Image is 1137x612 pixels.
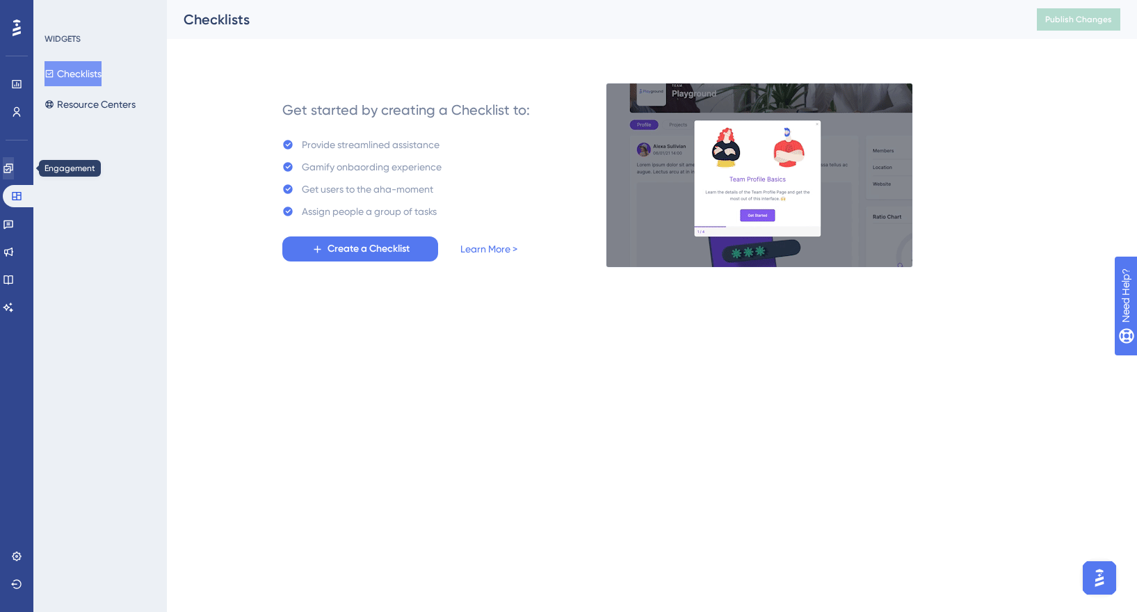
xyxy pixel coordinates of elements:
button: Checklists [45,61,102,86]
div: Get users to the aha-moment [302,181,433,198]
span: Publish Changes [1045,14,1112,25]
button: Resource Centers [45,92,136,117]
button: Create a Checklist [282,236,438,261]
div: Provide streamlined assistance [302,136,440,153]
img: e28e67207451d1beac2d0b01ddd05b56.gif [606,83,913,268]
a: Learn More > [460,241,517,257]
div: Get started by creating a Checklist to: [282,100,530,120]
span: Create a Checklist [328,241,410,257]
div: Gamify onbaording experience [302,159,442,175]
div: Checklists [184,10,1002,29]
div: WIDGETS [45,33,81,45]
div: Assign people a group of tasks [302,203,437,220]
iframe: UserGuiding AI Assistant Launcher [1079,557,1120,599]
span: Need Help? [33,3,87,20]
button: Publish Changes [1037,8,1120,31]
